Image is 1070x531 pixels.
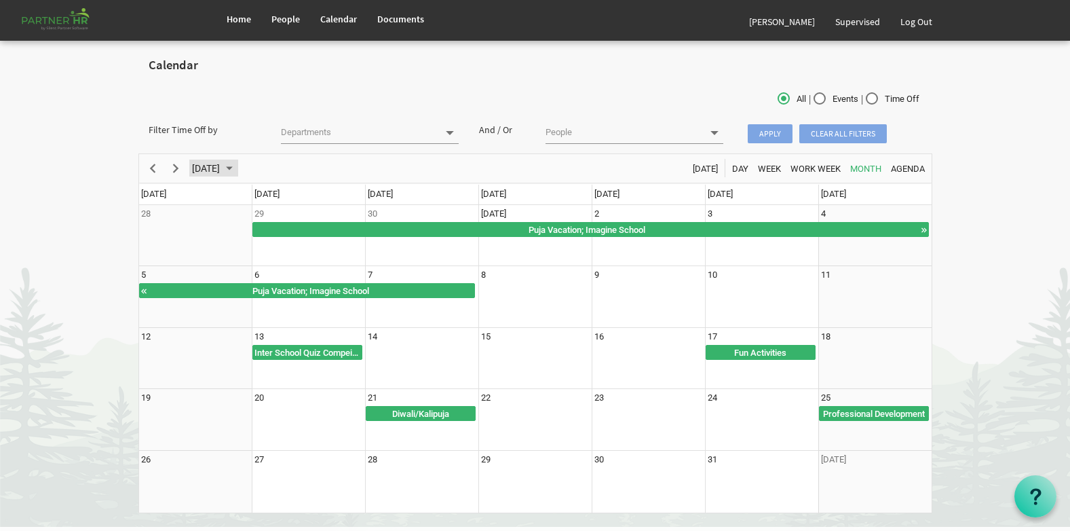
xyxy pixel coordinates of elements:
[481,330,491,344] div: Wednesday, October 15, 2025
[481,453,491,466] div: Wednesday, October 29, 2025
[481,189,506,199] span: [DATE]
[835,16,880,28] span: Supervised
[888,160,927,177] button: Agenda
[847,160,883,177] button: Month
[368,207,377,221] div: Tuesday, September 30, 2025
[594,268,599,282] div: Thursday, October 9, 2025
[778,93,806,105] span: All
[253,346,362,359] div: Inter School Quiz Compeition
[253,223,920,236] div: Puja Vacation; Imagine School
[731,160,750,177] span: Day
[254,330,264,344] div: Monday, October 13, 2025
[708,189,733,199] span: [DATE]
[866,93,919,105] span: Time Off
[821,391,830,405] div: Saturday, October 25, 2025
[141,207,151,221] div: Sunday, September 28, 2025
[481,391,491,405] div: Wednesday, October 22, 2025
[729,160,750,177] button: Day
[821,330,830,344] div: Saturday, October 18, 2025
[366,407,475,420] div: Diwali/Kalipuja
[708,207,712,221] div: Friday, October 3, 2025
[141,154,164,183] div: previous period
[821,453,846,466] div: Saturday, November 1, 2025
[594,330,604,344] div: Thursday, October 16, 2025
[366,406,476,421] div: Diwali/Kalipuja Begin From Tuesday, October 21, 2025 at 12:00:00 AM GMT+05:30 Ends At Wednesday, ...
[821,207,826,221] div: Saturday, October 4, 2025
[138,123,271,136] div: Filter Time Off by
[254,189,280,199] span: [DATE]
[755,160,783,177] button: Week
[594,189,619,199] span: [DATE]
[271,13,300,25] span: People
[546,123,702,142] input: People
[890,3,942,41] a: Log Out
[789,160,842,177] span: Work Week
[368,268,372,282] div: Tuesday, October 7, 2025
[820,407,928,420] div: Professional Development
[138,153,932,513] schedule: of October 2025
[748,124,792,143] span: Apply
[254,391,264,405] div: Monday, October 20, 2025
[821,268,830,282] div: Saturday, October 11, 2025
[139,283,476,298] div: Puja Vacation Begin From Monday, September 29, 2025 at 12:00:00 AM GMT+05:30 Ends At Wednesday, O...
[821,189,846,199] span: [DATE]
[320,13,357,25] span: Calendar
[788,160,843,177] button: Work Week
[149,58,922,73] h2: Calendar
[706,346,815,359] div: Fun Activities
[814,93,858,105] span: Events
[690,160,720,177] button: Today
[281,123,438,142] input: Departments
[227,13,251,25] span: Home
[469,123,535,136] div: And / Or
[143,160,161,177] button: Previous
[368,330,377,344] div: Tuesday, October 14, 2025
[706,345,816,360] div: Fun Activities Begin From Friday, October 17, 2025 at 12:00:00 AM GMT+05:30 Ends At Saturday, Oct...
[252,222,929,237] div: Puja Vacation Begin From Monday, September 29, 2025 at 12:00:00 AM GMT+05:30 Ends At Wednesday, O...
[187,154,241,183] div: October 2025
[668,90,932,109] div: | |
[691,160,719,177] span: [DATE]
[799,124,887,143] span: Clear all filters
[849,160,883,177] span: Month
[254,268,259,282] div: Monday, October 6, 2025
[148,284,475,297] div: Puja Vacation; Imagine School
[254,453,264,466] div: Monday, October 27, 2025
[739,3,825,41] a: [PERSON_NAME]
[708,268,717,282] div: Friday, October 10, 2025
[708,391,717,405] div: Friday, October 24, 2025
[141,189,166,199] span: [DATE]
[594,207,599,221] div: Thursday, October 2, 2025
[254,207,264,221] div: Monday, September 29, 2025
[368,453,377,466] div: Tuesday, October 28, 2025
[164,154,187,183] div: next period
[825,3,890,41] a: Supervised
[708,330,717,344] div: Friday, October 17, 2025
[191,160,221,177] span: [DATE]
[708,453,717,466] div: Friday, October 31, 2025
[368,391,377,405] div: Tuesday, October 21, 2025
[594,391,604,405] div: Thursday, October 23, 2025
[141,330,151,344] div: Sunday, October 12, 2025
[189,160,238,177] button: September 2025
[594,453,604,466] div: Thursday, October 30, 2025
[368,189,393,199] span: [DATE]
[890,160,926,177] span: Agenda
[757,160,782,177] span: Week
[377,13,424,25] span: Documents
[819,406,929,421] div: Professional Development Begin From Saturday, October 25, 2025 at 12:00:00 AM GMT+05:30 Ends At S...
[166,160,185,177] button: Next
[141,453,151,466] div: Sunday, October 26, 2025
[481,207,506,221] div: Wednesday, October 1, 2025
[141,268,146,282] div: Sunday, October 5, 2025
[252,345,362,360] div: Inter School Quiz Compeition Begin From Monday, October 13, 2025 at 12:00:00 AM GMT+05:30 Ends At...
[481,268,486,282] div: Wednesday, October 8, 2025
[141,391,151,405] div: Sunday, October 19, 2025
